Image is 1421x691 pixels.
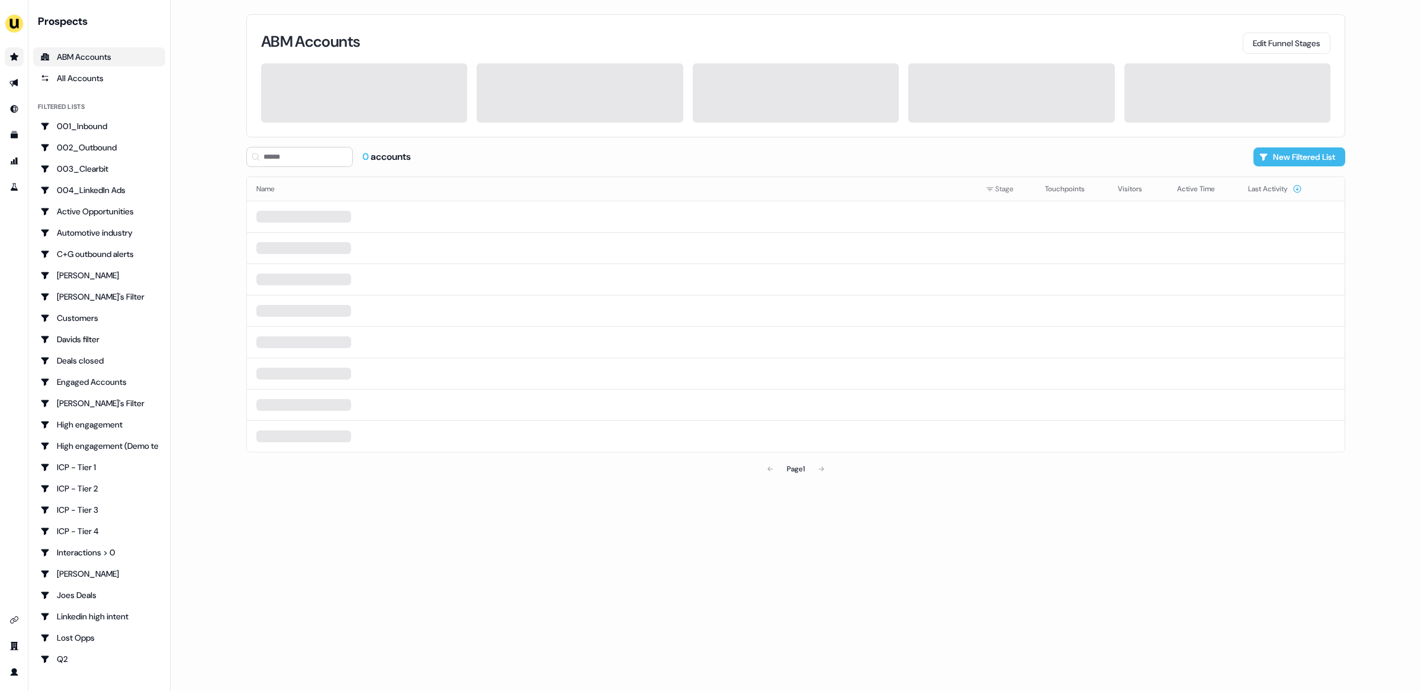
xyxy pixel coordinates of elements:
[40,632,158,644] div: Lost Opps
[33,330,165,349] a: Go to Davids filter
[33,394,165,413] a: Go to Geneviève's Filter
[33,69,165,88] a: All accounts
[5,610,24,629] a: Go to integrations
[1243,33,1330,54] button: Edit Funnel Stages
[40,610,158,622] div: Linkedin high intent
[33,415,165,434] a: Go to High engagement
[261,34,360,49] h3: ABM Accounts
[40,51,158,63] div: ABM Accounts
[40,461,158,473] div: ICP - Tier 1
[33,266,165,285] a: Go to Charlotte Stone
[33,500,165,519] a: Go to ICP - Tier 3
[40,72,158,84] div: All Accounts
[33,202,165,221] a: Go to Active Opportunities
[787,463,805,475] div: Page 1
[40,547,158,558] div: Interactions > 0
[33,522,165,541] a: Go to ICP - Tier 4
[40,525,158,537] div: ICP - Tier 4
[33,479,165,498] a: Go to ICP - Tier 2
[1045,178,1099,200] button: Touchpoints
[40,504,158,516] div: ICP - Tier 3
[33,607,165,626] a: Go to Linkedin high intent
[40,568,158,580] div: [PERSON_NAME]
[40,205,158,217] div: Active Opportunities
[33,117,165,136] a: Go to 001_Inbound
[33,138,165,157] a: Go to 002_Outbound
[1177,178,1229,200] button: Active Time
[33,159,165,178] a: Go to 003_Clearbit
[38,14,165,28] div: Prospects
[38,102,85,112] div: Filtered lists
[33,671,165,690] a: Go to Q2 deals
[40,312,158,324] div: Customers
[33,245,165,263] a: Go to C+G outbound alerts
[33,543,165,562] a: Go to Interactions > 0
[247,177,976,201] th: Name
[40,589,158,601] div: Joes Deals
[5,73,24,92] a: Go to outbound experience
[33,628,165,647] a: Go to Lost Opps
[40,653,158,665] div: Q2
[40,163,158,175] div: 003_Clearbit
[5,663,24,682] a: Go to profile
[5,152,24,171] a: Go to attribution
[40,419,158,430] div: High engagement
[5,126,24,144] a: Go to templates
[33,308,165,327] a: Go to Customers
[5,637,24,655] a: Go to team
[1253,147,1345,166] button: New Filtered List
[362,150,371,163] span: 0
[5,47,24,66] a: Go to prospects
[986,183,1026,195] div: Stage
[40,227,158,239] div: Automotive industry
[40,184,158,196] div: 004_LinkedIn Ads
[40,120,158,132] div: 001_Inbound
[40,376,158,388] div: Engaged Accounts
[33,586,165,605] a: Go to Joes Deals
[33,564,165,583] a: Go to JJ Deals
[40,483,158,494] div: ICP - Tier 2
[5,178,24,197] a: Go to experiments
[33,181,165,200] a: Go to 004_LinkedIn Ads
[5,99,24,118] a: Go to Inbound
[1248,178,1302,200] button: Last Activity
[33,372,165,391] a: Go to Engaged Accounts
[40,440,158,452] div: High engagement (Demo testing)
[40,248,158,260] div: C+G outbound alerts
[40,397,158,409] div: [PERSON_NAME]'s Filter
[40,269,158,281] div: [PERSON_NAME]
[33,351,165,370] a: Go to Deals closed
[33,650,165,668] a: Go to Q2
[40,142,158,153] div: 002_Outbound
[33,47,165,66] a: ABM Accounts
[1118,178,1156,200] button: Visitors
[40,674,158,686] div: Q2 deals
[33,287,165,306] a: Go to Charlotte's Filter
[33,436,165,455] a: Go to High engagement (Demo testing)
[40,291,158,303] div: [PERSON_NAME]'s Filter
[362,150,411,163] div: accounts
[40,355,158,367] div: Deals closed
[33,458,165,477] a: Go to ICP - Tier 1
[40,333,158,345] div: Davids filter
[33,223,165,242] a: Go to Automotive industry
